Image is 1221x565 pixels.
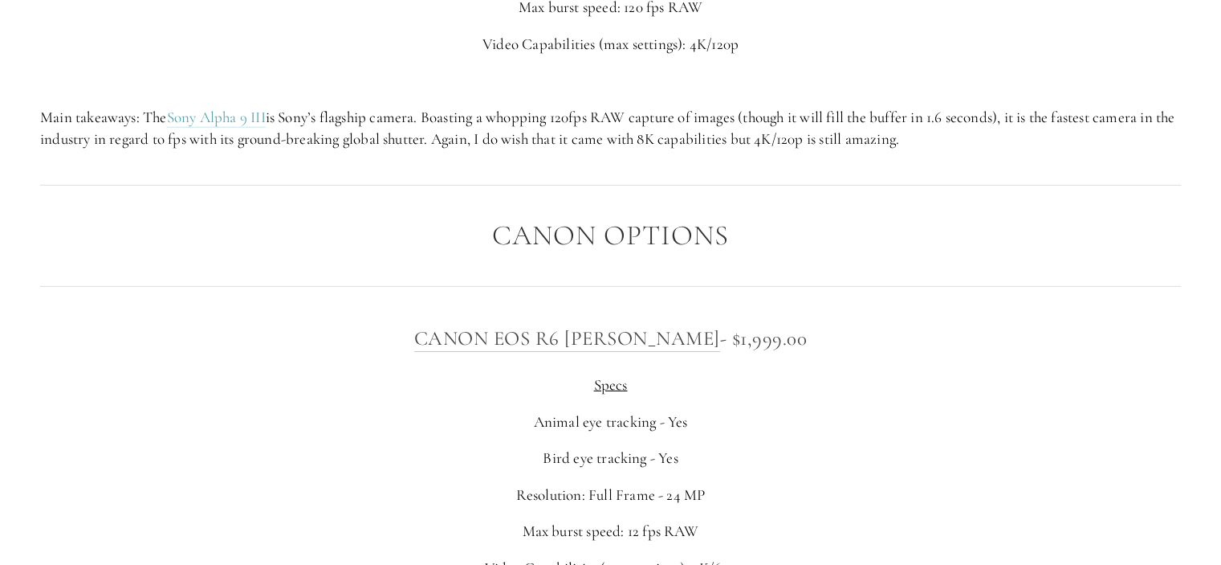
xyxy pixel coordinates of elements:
p: Main takeaways: The is Sony’s flagship camera. Boasting a whopping 120fps RAW capture of images (... [40,107,1181,149]
p: Video Capabilities (max settings): 4K/120p [40,34,1181,55]
a: Canon EOS R6 [PERSON_NAME] [414,326,720,352]
p: Bird eye tracking - Yes [40,448,1181,469]
span: Specs [594,375,628,394]
p: Animal eye tracking - Yes [40,411,1181,433]
a: Sony Alpha 9 III [167,108,266,128]
h3: - $1,999.00 [40,322,1181,354]
h2: Canon Options [40,220,1181,252]
p: Resolution: Full Frame - 24 MP [40,485,1181,506]
p: Max burst speed: 12 fps RAW [40,521,1181,542]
